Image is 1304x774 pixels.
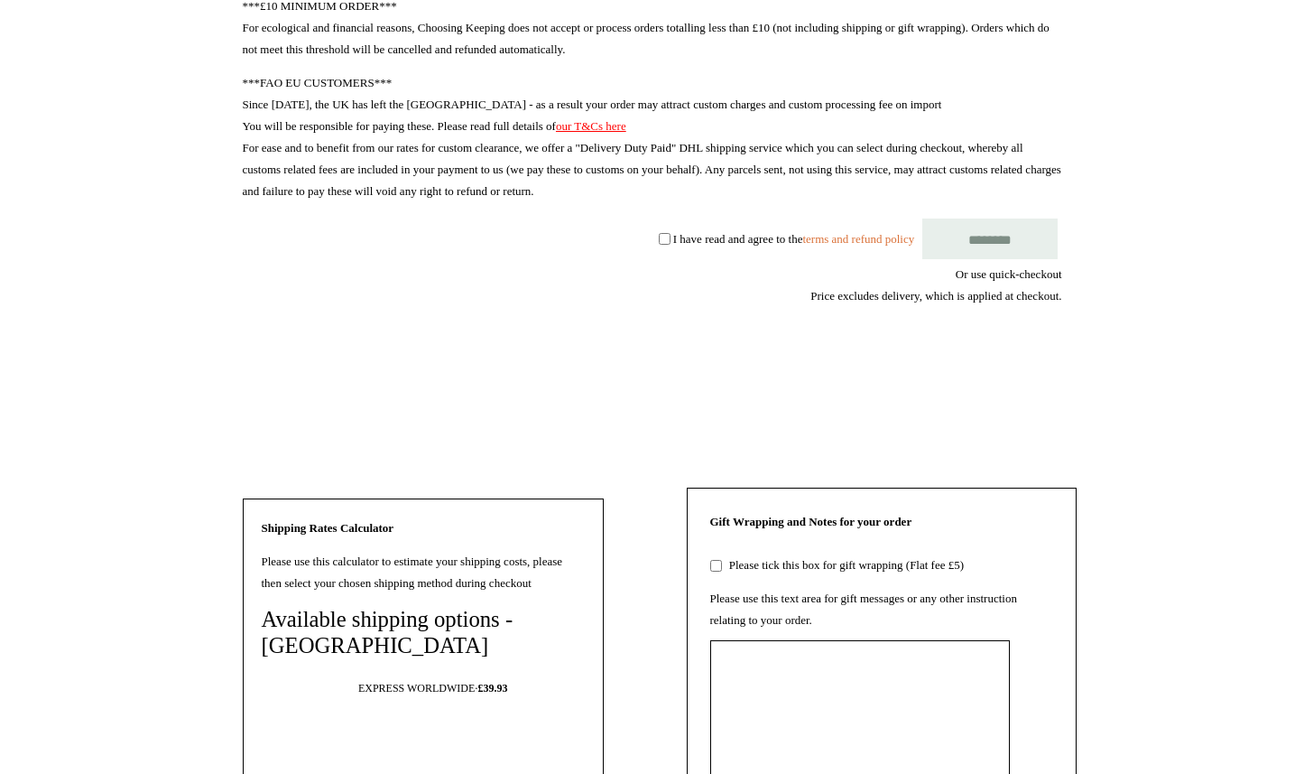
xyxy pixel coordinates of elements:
[725,558,964,572] label: Please tick this box for gift wrapping (Flat fee £5)
[243,285,1062,307] div: Price excludes delivery, which is applied at checkout.
[710,592,1017,627] label: Please use this text area for gift messages or any other instruction relating to your order.
[243,264,1062,307] div: Or use quick-checkout
[556,119,626,133] a: our T&Cs here
[927,372,1062,421] iframe: PayPal-paypal
[262,521,394,535] strong: Shipping Rates Calculator
[262,551,585,594] p: Please use this calculator to estimate your shipping costs, please then select your chosen shippi...
[802,231,914,245] a: terms and refund policy
[673,231,914,245] label: I have read and agree to the
[243,72,1062,202] p: ***FAO EU CUSTOMERS*** Since [DATE], the UK has left the [GEOGRAPHIC_DATA] - as a result your ord...
[710,515,912,528] strong: Gift Wrapping and Notes for your order
[262,606,585,659] h4: Available shipping options - [GEOGRAPHIC_DATA]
